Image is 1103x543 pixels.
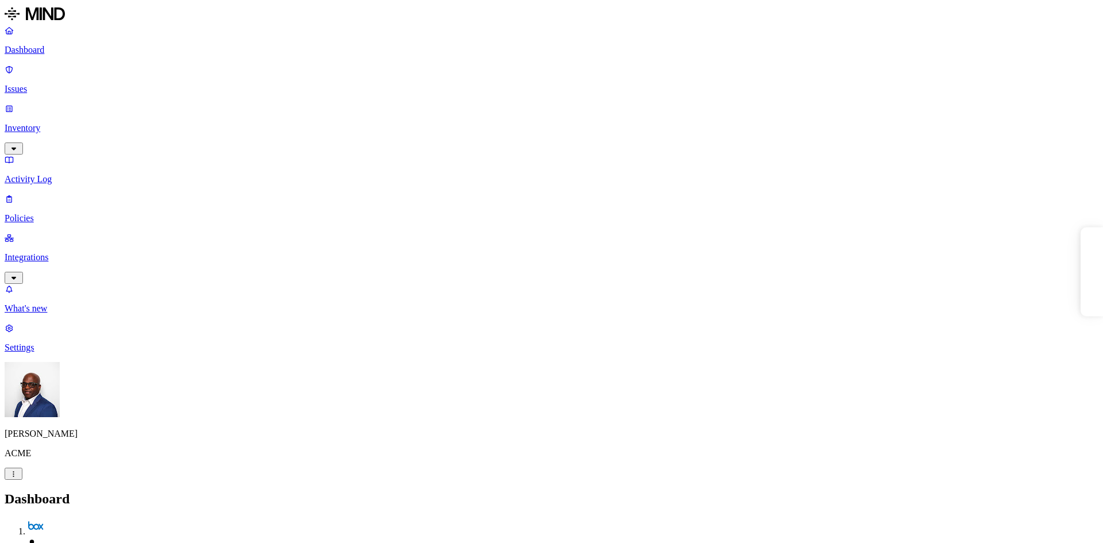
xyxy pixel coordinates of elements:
img: box.svg [28,518,44,534]
img: Gregory Thomas [5,362,60,417]
a: Settings [5,323,1098,353]
p: ACME [5,448,1098,459]
p: Settings [5,342,1098,353]
a: Policies [5,194,1098,224]
a: Inventory [5,103,1098,153]
p: Dashboard [5,45,1098,55]
p: Issues [5,84,1098,94]
p: Policies [5,213,1098,224]
a: Dashboard [5,25,1098,55]
p: Activity Log [5,174,1098,184]
p: Integrations [5,252,1098,263]
a: Integrations [5,233,1098,282]
a: Activity Log [5,155,1098,184]
img: MIND [5,5,65,23]
a: What's new [5,284,1098,314]
p: What's new [5,303,1098,314]
p: Inventory [5,123,1098,133]
a: Issues [5,64,1098,94]
h2: Dashboard [5,491,1098,507]
a: MIND [5,5,1098,25]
